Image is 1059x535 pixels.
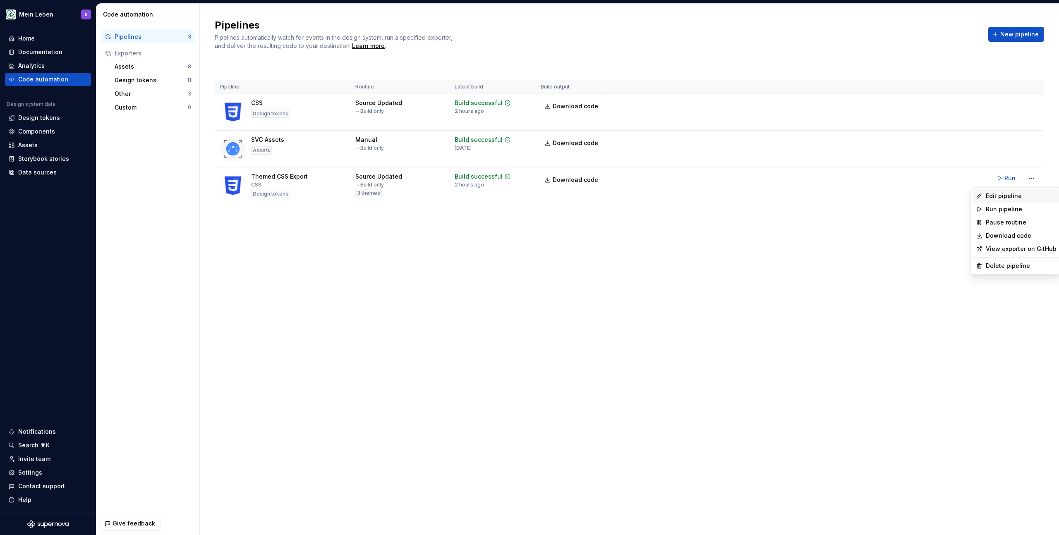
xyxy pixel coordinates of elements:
[986,262,1057,270] div: Delete pipeline
[986,245,1057,253] a: View exporter on GitHub
[986,205,1057,213] div: Run pipeline
[986,232,1057,240] a: Download code
[986,218,1057,227] div: Pause routine
[986,192,1057,200] div: Edit pipeline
